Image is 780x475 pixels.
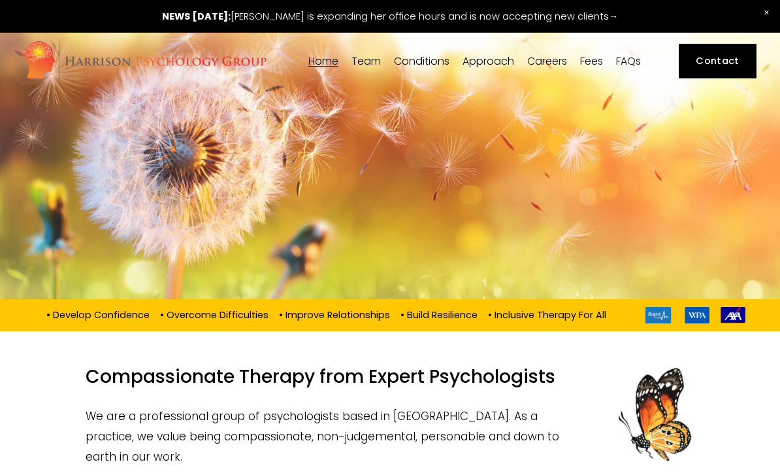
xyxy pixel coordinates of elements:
a: Home [308,55,338,67]
a: Careers [527,55,567,67]
p: We are a professional group of psychologists based in [GEOGRAPHIC_DATA]. As a practice, we value ... [86,406,694,467]
span: Approach [463,56,514,67]
a: Fees [580,55,603,67]
img: Harrison Psychology Group [24,40,267,82]
a: folder dropdown [351,55,381,67]
h1: Compassionate Therapy from Expert Psychologists [86,366,694,396]
a: folder dropdown [463,55,514,67]
a: Contact [679,44,757,78]
a: folder dropdown [394,55,449,67]
span: Conditions [394,56,449,67]
span: Team [351,56,381,67]
a: FAQs [616,55,641,67]
p: • Develop Confidence • Overcome Difficulties • Improve Relationships • Build Resilience • Inclusi... [35,307,624,321]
